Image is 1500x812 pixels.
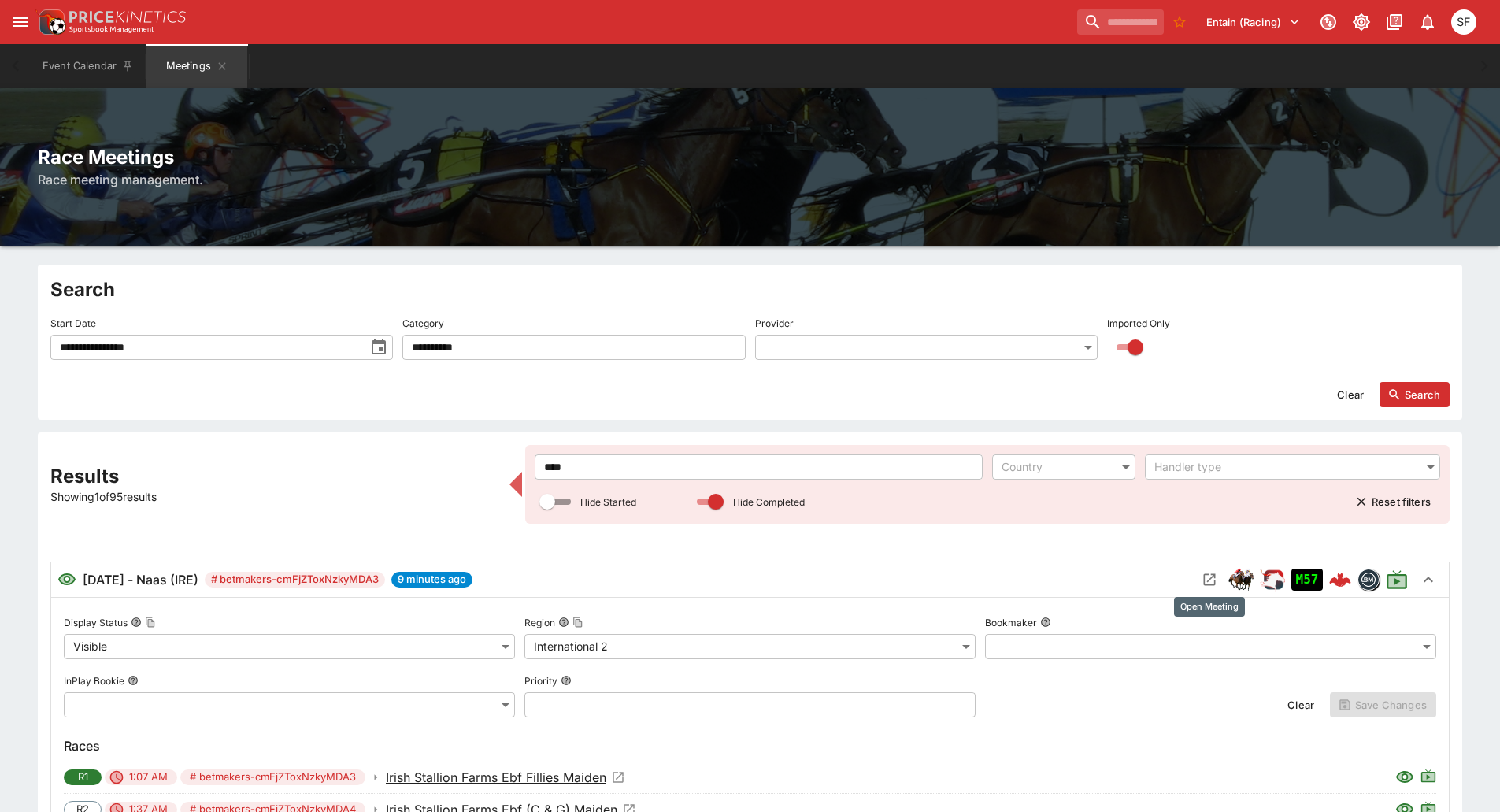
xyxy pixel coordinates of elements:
[1154,459,1415,475] div: Handler type
[1197,567,1222,592] button: Open Meeting
[386,768,606,787] p: Irish Stallion Farms Ebf Fillies Maiden
[1077,9,1164,35] input: search
[391,572,472,588] span: 9 minutes ago
[120,769,177,785] span: 1:07 AM
[1107,317,1170,330] p: Imported Only
[985,616,1037,629] p: Bookmaker
[146,44,247,88] button: Meetings
[1291,569,1323,591] div: Imported to Jetbet as OPEN
[50,488,500,505] p: Showing 1 of 95 results
[1174,597,1245,617] div: Open Meeting
[524,674,557,688] p: Priority
[1228,567,1254,592] img: horse_racing.png
[386,768,625,787] a: Open Event
[1328,382,1373,407] button: Clear
[128,675,139,686] button: InPlay Bookie
[1167,9,1192,35] button: No Bookmarks
[205,572,385,588] span: # betmakers-cmFjZToxNzkyMDA3
[1420,768,1436,784] svg: Live
[180,769,365,785] span: # betmakers-cmFjZToxNzkyMDA3
[38,170,1462,189] h6: Race meeting management.
[1395,768,1414,787] svg: Visible
[572,617,583,628] button: Copy To Clipboard
[69,26,154,33] img: Sportsbook Management
[1380,8,1409,36] button: Documentation
[64,674,124,688] p: InPlay Bookie
[755,317,794,330] p: Provider
[38,145,1462,169] h2: Race Meetings
[83,570,198,589] h6: [DATE] - Naas (IRE)
[1228,567,1254,592] div: horse_racing
[561,675,572,686] button: Priority
[524,616,555,629] p: Region
[64,736,1436,755] h6: Races
[1329,569,1351,591] img: logo-cerberus--red.svg
[1260,567,1285,592] img: racing.png
[35,6,66,38] img: PriceKinetics Logo
[733,495,805,509] p: Hide Completed
[50,317,96,330] p: Start Date
[1314,8,1343,36] button: Connected to PK
[33,44,143,88] button: Event Calendar
[1358,569,1379,590] img: betmakers.png
[1197,9,1309,35] button: Select Tenant
[50,464,500,488] h2: Results
[1040,617,1051,628] button: Bookmaker
[50,277,1450,302] h2: Search
[57,570,76,589] svg: Visible
[558,617,569,628] button: RegionCopy To Clipboard
[1347,8,1376,36] button: Toggle light/dark mode
[64,634,515,659] div: Visible
[145,617,156,628] button: Copy To Clipboard
[580,495,636,509] p: Hide Started
[64,616,128,629] p: Display Status
[1451,9,1476,35] div: Sugaluopea Filipaina
[1260,567,1285,592] div: ParallelRacing Handler
[402,317,444,330] p: Category
[131,617,142,628] button: Display StatusCopy To Clipboard
[69,769,98,785] span: R1
[365,333,393,362] button: toggle date time picker
[1278,692,1324,717] button: Clear
[1380,382,1450,407] button: Search
[1357,569,1380,591] div: betmakers
[524,634,976,659] div: International 2
[1386,569,1408,591] svg: Live
[6,8,35,36] button: open drawer
[1002,459,1110,475] div: Country
[1346,489,1440,514] button: Reset filters
[69,11,186,23] img: PriceKinetics
[1413,8,1442,36] button: Notifications
[1446,5,1481,39] button: Sugaluopea Filipaina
